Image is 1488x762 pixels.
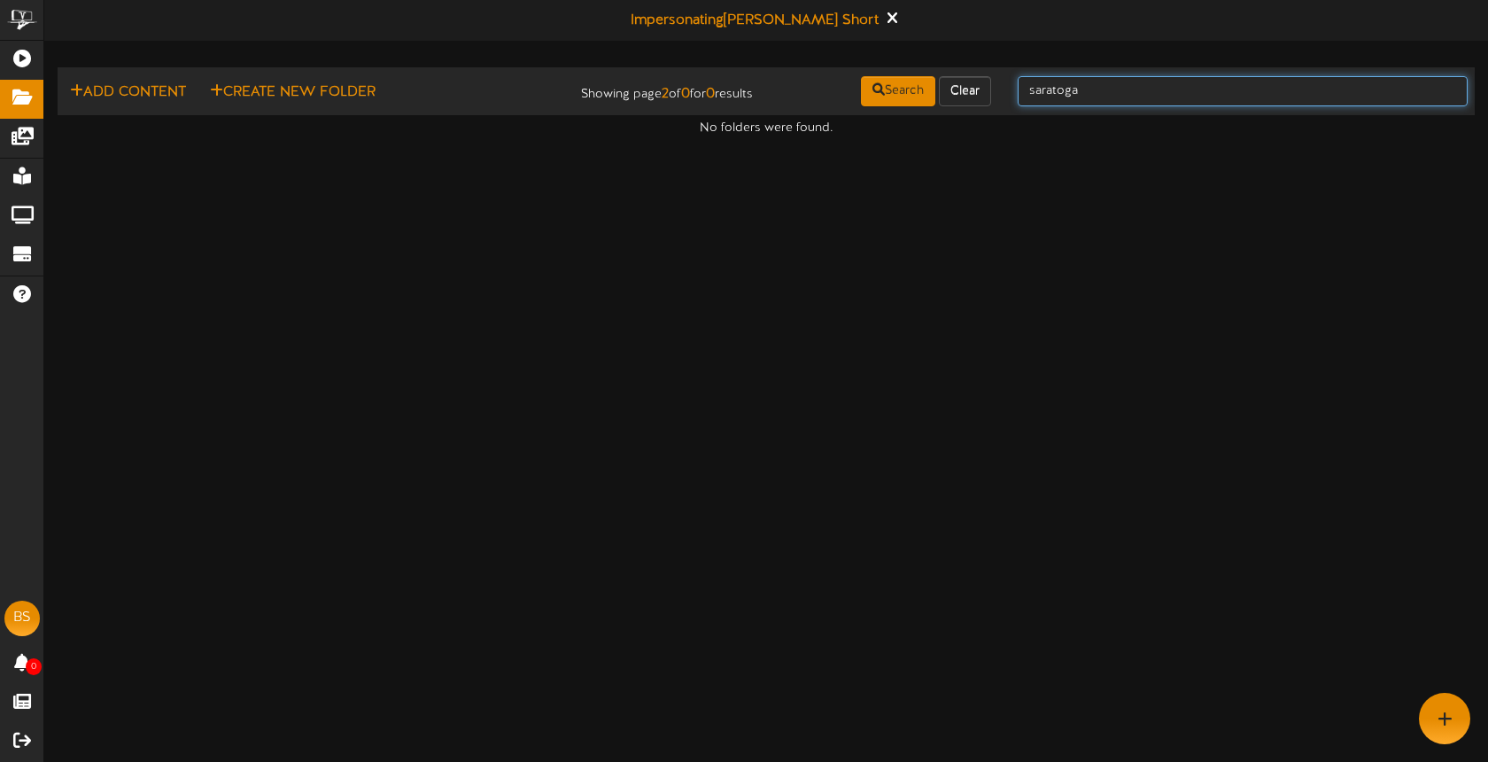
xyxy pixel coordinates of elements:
[44,120,1488,137] div: No folders were found.
[65,82,191,104] button: Add Content
[4,601,40,636] div: BS
[861,76,935,106] button: Search
[681,86,690,102] strong: 0
[26,658,42,675] span: 0
[528,74,766,105] div: Showing page of for results
[939,76,991,106] button: Clear
[706,86,715,102] strong: 0
[205,82,381,104] button: Create New Folder
[662,86,669,102] strong: 2
[1018,76,1468,106] input: -- Search Folders by Name --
